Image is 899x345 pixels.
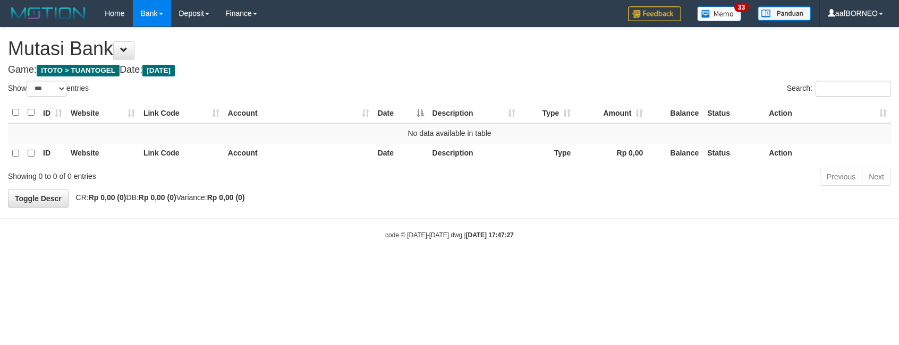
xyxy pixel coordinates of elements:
[647,102,703,123] th: Balance
[816,81,891,97] input: Search:
[374,102,428,123] th: Date: activate to sort column descending
[139,143,224,163] th: Link Code
[39,143,66,163] th: ID
[37,65,120,76] span: ITOTO > TUANTOGEL
[628,6,681,21] img: Feedback.jpg
[734,3,749,12] span: 33
[8,167,367,182] div: Showing 0 to 0 of 0 entries
[71,193,245,202] span: CR: DB: Variance:
[8,123,891,143] td: No data available in table
[765,102,891,123] th: Action: activate to sort column ascending
[765,143,891,163] th: Action
[8,5,89,21] img: MOTION_logo.png
[27,81,66,97] select: Showentries
[520,143,575,163] th: Type
[139,193,176,202] strong: Rp 0,00 (0)
[385,231,514,239] small: code © [DATE]-[DATE] dwg |
[8,189,69,208] a: Toggle Descr
[428,102,520,123] th: Description: activate to sort column ascending
[8,38,891,59] h1: Mutasi Bank
[8,65,891,75] h4: Game: Date:
[758,6,811,21] img: panduan.png
[862,168,891,186] a: Next
[374,143,428,163] th: Date
[703,143,765,163] th: Status
[142,65,175,76] span: [DATE]
[8,81,89,97] label: Show entries
[66,102,139,123] th: Website: activate to sort column ascending
[224,102,374,123] th: Account: activate to sort column ascending
[139,102,224,123] th: Link Code: activate to sort column ascending
[820,168,862,186] a: Previous
[66,143,139,163] th: Website
[428,143,520,163] th: Description
[466,231,514,239] strong: [DATE] 17:47:27
[207,193,245,202] strong: Rp 0,00 (0)
[224,143,374,163] th: Account
[575,143,647,163] th: Rp 0,00
[89,193,126,202] strong: Rp 0,00 (0)
[697,6,742,21] img: Button%20Memo.svg
[520,102,575,123] th: Type: activate to sort column ascending
[703,102,765,123] th: Status
[39,102,66,123] th: ID: activate to sort column ascending
[647,143,703,163] th: Balance
[575,102,647,123] th: Amount: activate to sort column ascending
[787,81,891,97] label: Search:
